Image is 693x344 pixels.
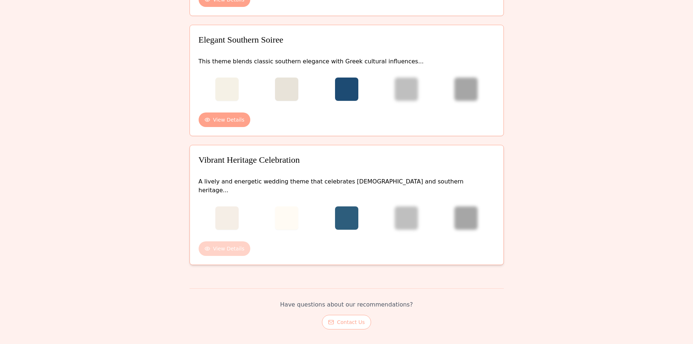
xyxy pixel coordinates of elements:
[199,241,250,256] button: View Details
[199,57,495,66] p: This theme blends classic southern elegance with Greek cultural influences. ..
[190,300,504,309] p: Have questions about our recommendations?
[199,34,495,46] h3: Elegant Southern Soiree
[199,112,250,127] button: View Details
[199,154,495,166] h3: Vibrant Heritage Celebration
[199,177,495,195] p: A lively and energetic wedding theme that celebrates [DEMOGRAPHIC_DATA] and southern heritage. ..
[322,315,371,329] button: Contact Us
